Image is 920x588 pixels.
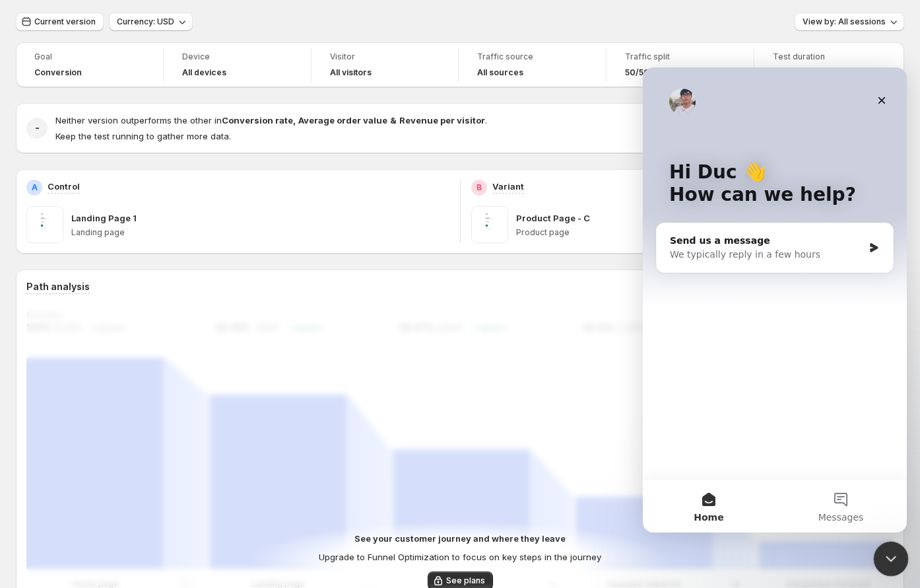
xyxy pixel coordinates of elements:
[32,182,38,193] h2: A
[117,17,174,27] span: Currency: USD
[298,115,387,126] strong: Average order value
[35,122,40,135] h2: -
[471,206,508,243] img: Product Page - C
[34,50,145,79] a: GoalConversion
[516,227,894,238] p: Product page
[34,67,82,78] span: Conversion
[26,280,90,293] h3: Path analysis
[354,532,566,545] p: See your customer journey and where they leave
[293,115,296,126] strong: ,
[874,542,909,577] iframe: Intercom live chat
[26,206,63,243] img: Landing Page 1
[795,13,904,31] button: View by: All sessions
[330,52,440,62] span: Visitor
[330,67,372,78] h4: All visitors
[773,50,886,79] a: Test duration20 days 6 hours 36 minutes
[109,13,193,31] button: Currency: USD
[71,211,137,225] p: Landing Page 1
[625,67,649,78] span: 50/50
[477,67,523,78] h4: All sources
[803,17,886,27] span: View by: All sessions
[182,52,292,62] span: Device
[516,211,590,225] p: Product Page - C
[34,52,145,62] span: Goal
[55,115,487,126] span: Neither version outperforms the other in .
[643,67,907,533] iframe: Intercom live chat
[476,182,482,193] h2: B
[477,50,587,79] a: Traffic sourceAll sources
[55,131,231,141] span: Keep the test running to gather more data.
[319,550,601,564] p: Upgrade to Funnel Optimization to focus on key steps in the journey
[71,227,449,238] p: Landing page
[182,67,226,78] h4: All devices
[16,13,104,31] button: Current version
[390,115,397,126] strong: &
[446,575,485,586] span: See plans
[222,115,293,126] strong: Conversion rate
[625,52,735,62] span: Traffic split
[182,50,292,79] a: DeviceAll devices
[48,180,80,193] p: Control
[492,180,524,193] p: Variant
[625,50,735,79] a: Traffic split50/50
[399,115,485,126] strong: Revenue per visitor
[34,17,96,27] span: Current version
[773,52,886,62] span: Test duration
[330,50,440,79] a: VisitorAll visitors
[477,52,587,62] span: Traffic source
